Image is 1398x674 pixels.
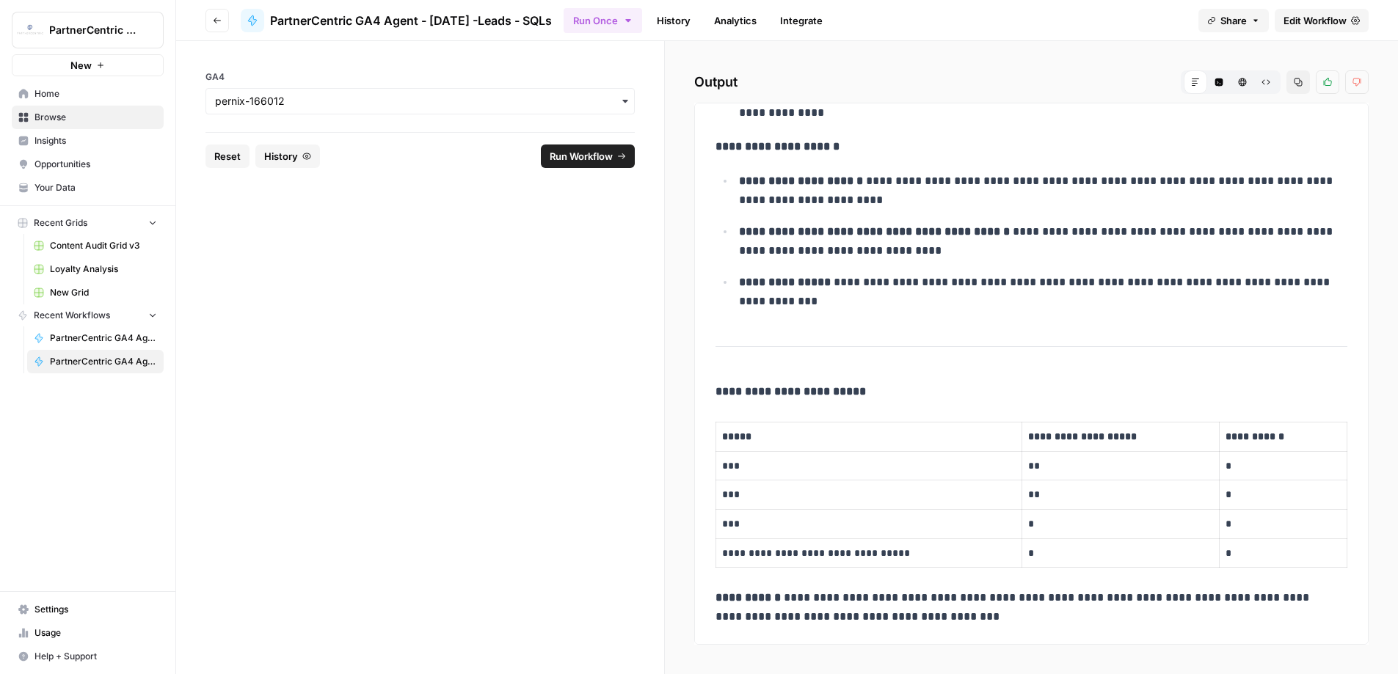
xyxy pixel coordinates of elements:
button: New [12,54,164,76]
button: Recent Workflows [12,304,164,326]
a: Your Data [12,176,164,199]
span: Your Data [34,181,157,194]
span: PartnerCentric Sales Tools [49,23,138,37]
a: Home [12,82,164,106]
a: New Grid [27,281,164,304]
span: Insights [34,134,157,147]
span: Recent Grids [34,216,87,230]
button: Run Workflow [541,144,635,168]
span: Share [1220,13,1247,28]
a: Insights [12,129,164,153]
label: GA4 [205,70,635,84]
a: Usage [12,621,164,645]
button: History [255,144,320,168]
span: New Grid [50,286,157,299]
img: PartnerCentric Sales Tools Logo [17,17,43,43]
button: Reset [205,144,250,168]
h2: Output [694,70,1369,94]
input: pernix-166012 [215,94,625,109]
span: Browse [34,111,157,124]
a: Content Audit Grid v3 [27,234,164,257]
button: Run Once [564,8,642,33]
span: Content Audit Grid v3 [50,239,157,252]
span: Usage [34,626,157,640]
a: Edit Workflow [1275,9,1369,32]
span: Recent Workflows [34,309,110,322]
span: Loyalty Analysis [50,263,157,276]
span: Run Workflow [550,149,613,164]
a: Analytics [705,9,765,32]
a: Settings [12,598,164,621]
button: Workspace: PartnerCentric Sales Tools [12,12,164,48]
a: History [648,9,699,32]
button: Share [1198,9,1269,32]
span: New [70,58,92,73]
a: Loyalty Analysis [27,257,164,281]
a: Opportunities [12,153,164,176]
a: PartnerCentric GA4 Agent - [DATE] -Leads - SQLs [27,350,164,373]
a: Integrate [771,9,831,32]
a: PartnerCentric GA4 Agent - [DATE] -Leads - SQLs [241,9,552,32]
span: Home [34,87,157,100]
span: History [264,149,298,164]
span: PartnerCentric GA4 Agent [50,331,157,345]
a: Browse [12,106,164,129]
span: Edit Workflow [1284,13,1347,28]
span: Reset [214,149,241,164]
span: PartnerCentric GA4 Agent - [DATE] -Leads - SQLs [270,12,552,29]
span: PartnerCentric GA4 Agent - [DATE] -Leads - SQLs [50,355,157,368]
span: Opportunities [34,158,157,171]
button: Recent Grids [12,212,164,234]
span: Settings [34,603,157,616]
span: Help + Support [34,650,157,663]
a: PartnerCentric GA4 Agent [27,326,164,350]
button: Help + Support [12,645,164,668]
